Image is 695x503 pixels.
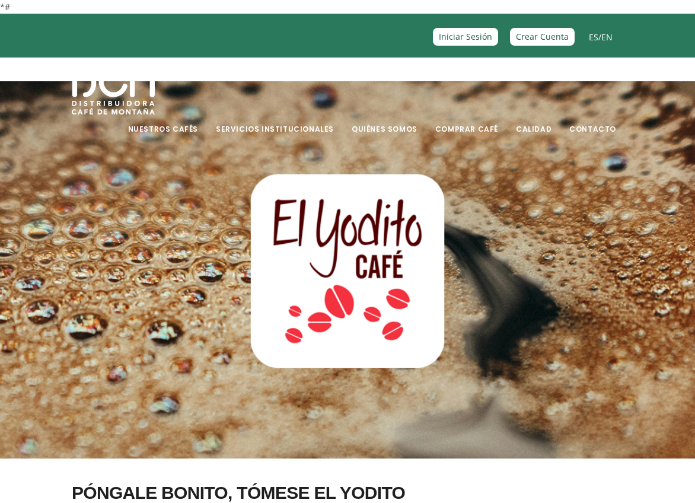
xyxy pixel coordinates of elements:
a: Servicios Institucionales [209,106,341,134]
a: Contacto [562,106,623,134]
a: Comprar Café [428,106,505,134]
a: ES [589,31,598,43]
a: EN [601,31,613,43]
a: Nuestros Cafés [121,106,205,134]
a: Iniciar Sesión [433,28,498,45]
a: Calidad [509,106,559,134]
a: Crear Cuenta [510,28,575,45]
a: Quiénes Somos [345,106,425,134]
span: / [589,30,613,44]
